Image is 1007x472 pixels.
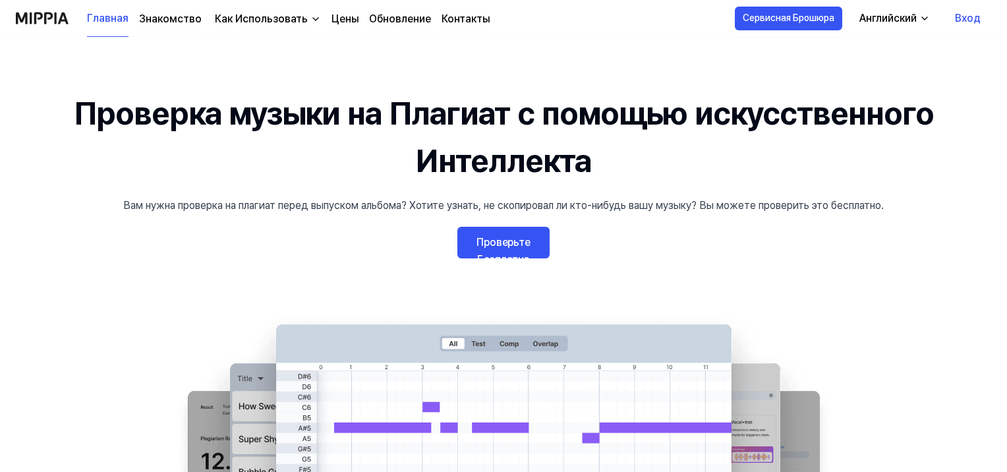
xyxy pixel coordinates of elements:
[139,11,202,27] a: Знакомство
[857,11,919,26] div: Английский
[457,227,550,258] a: Проверьте Бесплатно
[442,11,490,27] a: Контакты
[212,11,321,27] button: Как Использовать
[331,11,359,27] a: Цены
[369,11,431,27] a: Обновление
[212,11,310,27] div: Как Использовать
[87,1,129,37] a: Главная
[123,198,884,214] div: Вам нужна проверка на плагиат перед выпуском альбома? Хотите узнать, не скопировал ли кто-нибудь ...
[849,5,938,32] button: Английский
[735,7,842,30] button: Сервисная Брошюра
[310,14,321,24] img: вниз
[29,90,978,185] h1: Проверка музыки на Плагиат с помощью искусственного Интеллекта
